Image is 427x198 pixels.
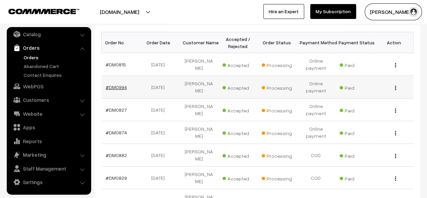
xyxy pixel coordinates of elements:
a: Catalog [8,28,89,40]
td: Online payment [296,53,336,76]
td: [DATE] [140,98,180,121]
a: #DM0874 [106,130,127,135]
img: Menu [395,154,396,158]
span: Accepted [222,151,256,159]
span: Processing [262,105,295,114]
th: Order Date [140,32,180,53]
a: COMMMERCE [8,7,68,15]
th: Order Status [258,32,297,53]
td: Online payment [296,121,336,144]
span: Paid [340,128,373,137]
th: Action [374,32,413,53]
a: #DM0994 [106,84,127,90]
img: Menu [395,86,396,90]
span: Processing [262,128,295,137]
img: Menu [395,63,396,67]
td: [PERSON_NAME] [180,53,219,76]
td: [DATE] [140,167,180,189]
span: Paid [340,151,373,159]
a: Customers [8,94,89,106]
td: COD [296,167,336,189]
img: Menu [395,108,396,113]
td: [DATE] [140,144,180,167]
a: Apps [8,121,89,133]
span: Processing [262,173,295,182]
span: Accepted [222,128,256,137]
td: [PERSON_NAME] [180,76,219,98]
a: Orders [22,54,89,61]
a: Reports [8,135,89,147]
a: Staff Management [8,162,89,175]
th: Accepted / Rejected [218,32,258,53]
td: Online payment [296,98,336,121]
a: Settings [8,176,89,188]
span: Accepted [222,60,256,69]
img: Menu [395,176,396,181]
span: Paid [340,173,373,182]
a: WebPOS [8,80,89,92]
a: My Subscription [310,4,356,19]
img: COMMMERCE [8,9,79,14]
span: Processing [262,83,295,91]
a: #DM0829 [106,175,127,181]
span: Paid [340,60,373,69]
th: Order No [102,32,141,53]
td: [PERSON_NAME] [180,167,219,189]
a: Contact Enquires [22,71,89,79]
span: Processing [262,60,295,69]
th: Payment Status [336,32,375,53]
a: Marketing [8,149,89,161]
td: COD [296,144,336,167]
a: Hire an Expert [263,4,304,19]
span: Paid [340,83,373,91]
td: [PERSON_NAME] [180,98,219,121]
span: Paid [340,105,373,114]
span: Accepted [222,173,256,182]
th: Payment Method [296,32,336,53]
a: Abandoned Cart [22,63,89,70]
a: #DM0882 [106,152,127,158]
span: Accepted [222,83,256,91]
a: Orders [8,42,89,54]
td: [DATE] [140,53,180,76]
th: Customer Name [180,32,219,53]
button: [PERSON_NAME] [365,3,422,20]
a: Website [8,108,89,120]
span: Accepted [222,105,256,114]
button: [DOMAIN_NAME] [76,3,163,20]
td: [DATE] [140,121,180,144]
td: [PERSON_NAME] [180,121,219,144]
img: user [408,7,419,17]
a: #DM0815 [106,62,126,67]
td: [PERSON_NAME] [180,144,219,167]
td: [DATE] [140,76,180,98]
td: Online payment [296,76,336,98]
span: Processing [262,151,295,159]
img: Menu [395,131,396,135]
a: #DM0827 [106,107,127,113]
